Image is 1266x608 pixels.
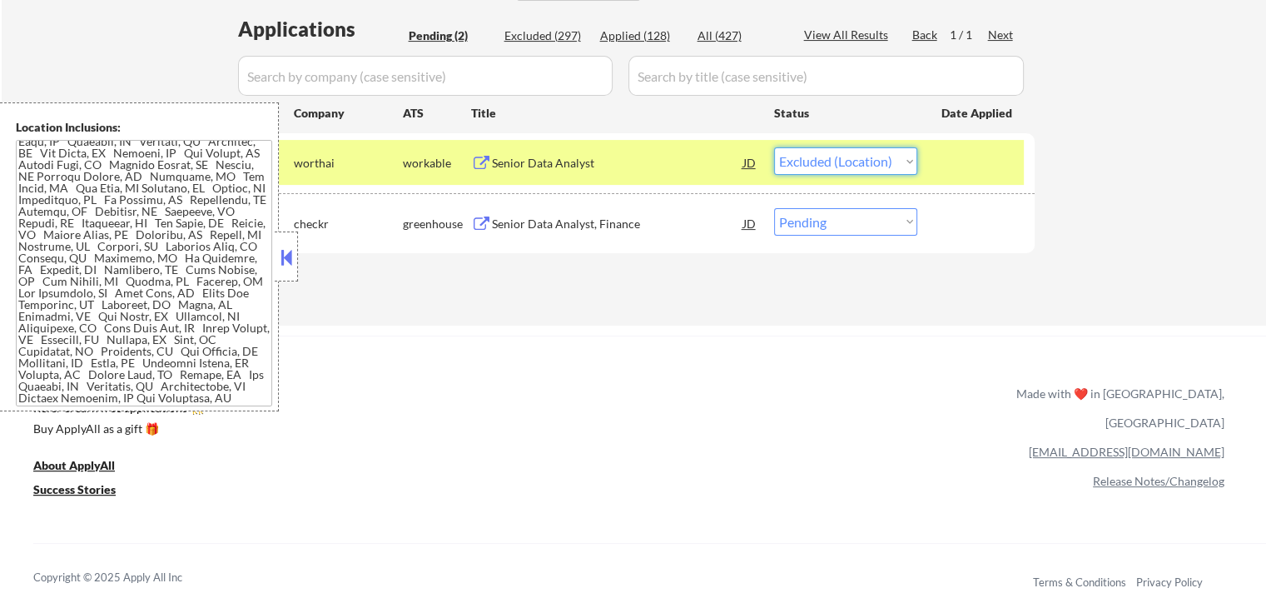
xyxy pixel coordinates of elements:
[33,456,138,477] a: About ApplyAll
[600,27,683,44] div: Applied (128)
[1136,576,1203,589] a: Privacy Policy
[950,27,988,43] div: 1 / 1
[403,155,471,172] div: workable
[628,56,1024,96] input: Search by title (case sensitive)
[16,119,272,136] div: Location Inclusions:
[492,155,743,172] div: Senior Data Analyst
[774,97,917,127] div: Status
[742,147,758,177] div: JD
[504,27,588,44] div: Excluded (297)
[33,482,116,496] u: Success Stories
[988,27,1015,43] div: Next
[698,27,781,44] div: All (427)
[33,420,200,441] a: Buy ApplyAll as a gift 🎁
[1033,576,1126,589] a: Terms & Conditions
[941,105,1015,122] div: Date Applied
[33,570,225,586] div: Copyright © 2025 Apply All Inc
[742,208,758,238] div: JD
[33,458,115,472] u: About ApplyAll
[238,56,613,96] input: Search by company (case sensitive)
[912,27,939,43] div: Back
[403,105,471,122] div: ATS
[33,423,200,435] div: Buy ApplyAll as a gift 🎁
[471,105,758,122] div: Title
[294,216,403,232] div: checkr
[1010,379,1224,437] div: Made with ❤️ in [GEOGRAPHIC_DATA], [GEOGRAPHIC_DATA]
[804,27,893,43] div: View All Results
[294,105,403,122] div: Company
[294,155,403,172] div: worthai
[33,481,138,501] a: Success Stories
[33,402,668,420] a: Refer & earn free applications 👯‍♀️
[409,27,492,44] div: Pending (2)
[403,216,471,232] div: greenhouse
[492,216,743,232] div: Senior Data Analyst, Finance
[1093,474,1224,488] a: Release Notes/Changelog
[238,19,403,39] div: Applications
[1029,445,1224,459] a: [EMAIL_ADDRESS][DOMAIN_NAME]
